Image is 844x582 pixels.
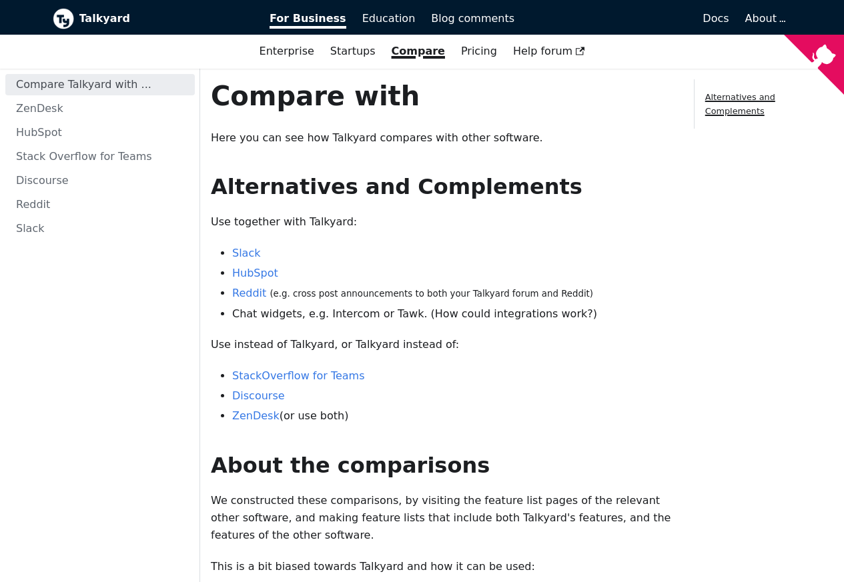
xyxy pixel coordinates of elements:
[5,218,195,239] a: Slack
[703,12,729,25] span: Docs
[79,10,252,27] b: Talkyard
[270,289,593,299] small: (e.g. cross post announcements to both your Talkyard forum and Reddit)
[211,558,673,575] p: This is a bit biased towards Talkyard and how it can be used:
[431,12,514,25] span: Blog comments
[262,7,354,30] a: For Business
[211,452,673,479] h2: About the comparisons
[232,267,278,279] a: HubSpot
[453,40,505,63] a: Pricing
[522,7,737,30] a: Docs
[232,409,280,422] a: ZenDesk
[5,146,195,167] a: Stack Overflow for Teams
[232,369,365,382] a: StackOverflow for Teams
[322,40,384,63] a: Startups
[211,213,673,231] p: Use together with Talkyard:
[423,7,522,30] a: Blog comments
[5,194,195,215] a: Reddit
[5,170,195,191] a: Discourse
[232,305,673,323] li: Chat widgets, e.g. Intercom or Tawk. (How could integrations work?)
[53,8,74,29] img: Talkyard logo
[232,287,266,299] a: Reddit
[211,492,673,545] p: We constructed these comparisons, by visiting the feature list pages of the relevant other softwa...
[252,40,322,63] a: Enterprise
[745,12,784,25] a: About
[211,129,673,147] p: Here you can see how Talkyard compares with other software.
[211,173,673,200] h2: Alternatives and Complements
[505,40,593,63] a: Help forum
[270,12,346,29] span: For Business
[705,92,775,116] a: Alternatives and Complements
[5,74,195,95] a: Compare Talkyard with ...
[392,45,445,57] a: Compare
[232,247,260,259] a: Slack
[362,12,416,25] span: Education
[53,8,252,29] a: Talkyard logoTalkyard
[211,336,673,353] p: Use instead of Talkyard, or Talkyard instead of:
[354,7,424,30] a: Education
[5,122,195,143] a: HubSpot
[232,407,673,425] li: (or use both)
[5,98,195,119] a: ZenDesk
[211,79,673,113] h1: Compare with
[513,45,585,57] span: Help forum
[232,389,285,402] a: Discourse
